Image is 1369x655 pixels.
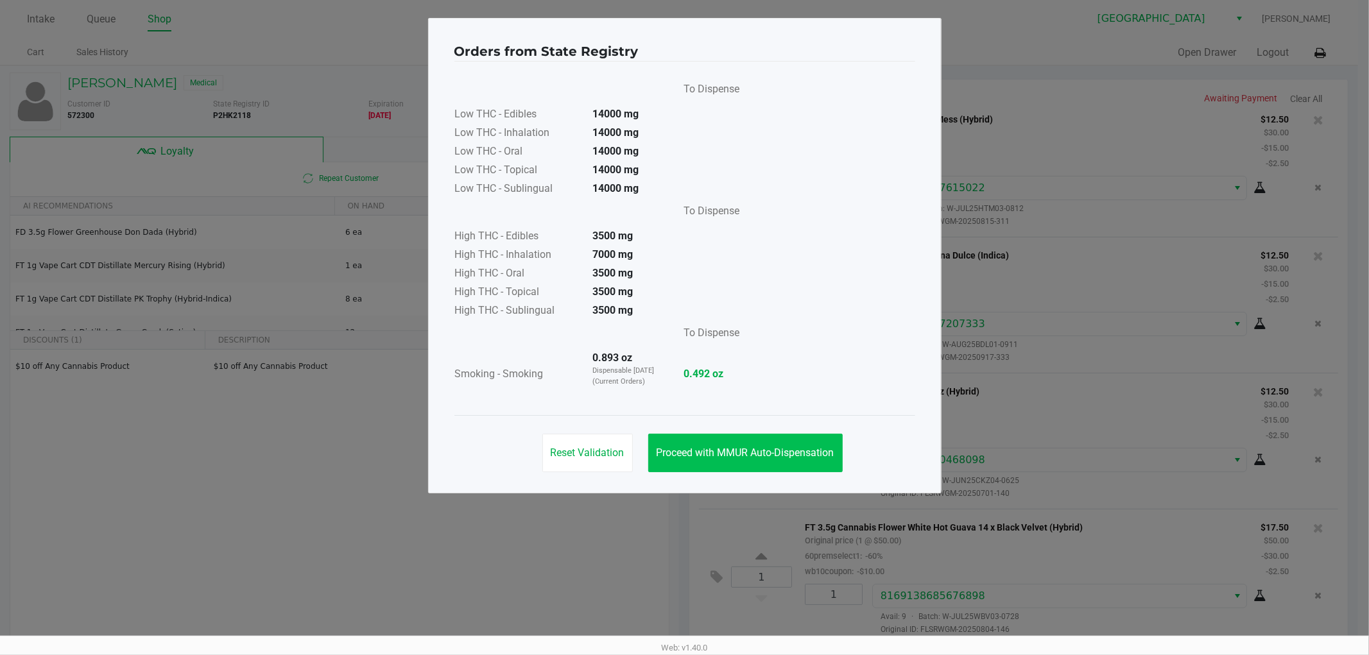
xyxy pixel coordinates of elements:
td: Smoking - Smoking [454,350,583,400]
button: Proceed with MMUR Auto-Dispensation [648,434,843,472]
td: Low THC - Inhalation [454,124,583,143]
strong: 0.492 oz [684,366,740,382]
strong: 0.893 oz [593,352,633,364]
td: High THC - Edibles [454,228,583,246]
td: To Dispense [674,77,741,106]
td: High THC - Topical [454,284,583,302]
button: Reset Validation [542,434,633,472]
span: Reset Validation [551,447,624,459]
strong: 3500 mg [593,267,633,279]
td: Low THC - Sublingual [454,180,583,199]
td: High THC - Oral [454,265,583,284]
strong: 14000 mg [593,164,639,176]
h4: Orders from State Registry [454,42,639,61]
strong: 3500 mg [593,230,633,242]
td: To Dispense [674,321,741,350]
strong: 14000 mg [593,182,639,194]
strong: 3500 mg [593,304,633,316]
td: To Dispense [674,199,741,228]
td: Low THC - Edibles [454,106,583,124]
td: High THC - Inhalation [454,246,583,265]
td: Low THC - Oral [454,143,583,162]
p: Dispensable [DATE] (Current Orders) [593,366,662,387]
strong: 14000 mg [593,145,639,157]
td: Low THC - Topical [454,162,583,180]
strong: 7000 mg [593,248,633,260]
span: Proceed with MMUR Auto-Dispensation [657,447,834,459]
strong: 14000 mg [593,108,639,120]
strong: 14000 mg [593,126,639,139]
span: Web: v1.40.0 [662,643,708,652]
strong: 3500 mg [593,285,633,298]
td: High THC - Sublingual [454,302,583,321]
